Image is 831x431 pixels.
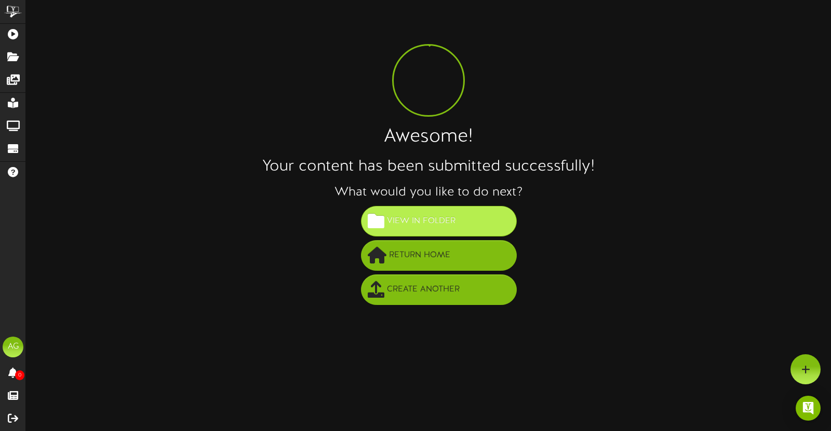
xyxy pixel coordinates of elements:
span: Create Another [384,281,462,298]
span: View in Folder [384,213,458,230]
button: Return Home [361,240,517,271]
button: View in Folder [361,206,517,237]
div: Open Intercom Messenger [796,396,821,421]
h3: What would you like to do next? [26,186,831,199]
span: Return Home [386,247,453,264]
h2: Your content has been submitted successfully! [26,158,831,175]
h1: Awesome! [26,127,831,148]
button: Create Another [361,274,517,305]
span: 0 [15,370,24,380]
div: AG [3,337,23,357]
